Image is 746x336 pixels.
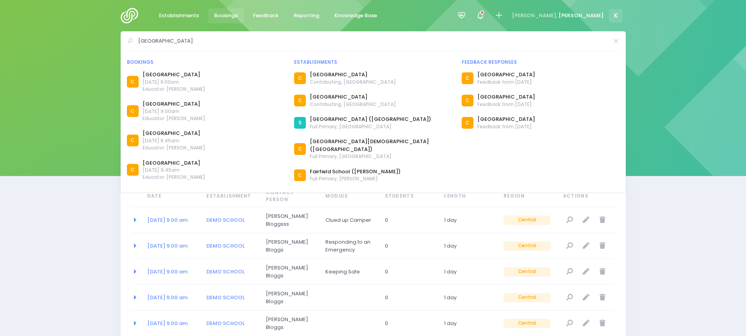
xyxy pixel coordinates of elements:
span: [PERSON_NAME] [558,12,604,20]
span: 0 [385,320,432,327]
a: [DATE] 9.00 am [147,216,188,224]
span: Central [504,267,551,277]
span: Educator: [PERSON_NAME] [143,115,205,122]
span: Feedback from [DATE] [477,123,535,130]
span: [DATE] 8:45am [143,137,205,144]
div: Feedback responses [462,59,620,66]
a: DEMO SCHOOL [206,242,245,250]
span: Feedback [253,12,278,20]
img: Logo [121,8,143,23]
a: [GEOGRAPHIC_DATA] [143,129,205,137]
a: Reporting [287,8,326,23]
span: Date [147,193,194,200]
span: 1 day [444,268,491,276]
span: Central [504,293,551,302]
span: Feedback from [DATE] [477,101,535,108]
a: Delete [596,214,609,226]
a: [GEOGRAPHIC_DATA] [143,71,205,79]
td: null [558,259,614,285]
td: 2050-08-07 09:00:00 [142,259,202,285]
span: [PERSON_NAME] Bloggsss [266,212,313,228]
div: C [294,72,306,84]
a: [GEOGRAPHIC_DATA] [477,115,535,123]
span: [PERSON_NAME], [512,12,557,20]
span: 0 [385,268,432,276]
a: View [563,239,576,252]
input: Search for anything (like establishments, bookings, or feedback) [138,35,609,47]
a: DEMO SCHOOL [206,268,245,275]
a: [DATE] 9.00 am [147,268,188,275]
td: Central [499,233,558,259]
a: Fairfield School ([PERSON_NAME]) [310,168,401,176]
a: Establishments [153,8,206,23]
td: null [558,285,614,311]
td: DEMO SCHOOL [201,207,261,233]
td: Joe Bloggs [261,259,320,285]
div: C [127,76,139,88]
a: [DATE] 9.00 am [147,320,188,327]
span: Actions [563,193,612,200]
span: [PERSON_NAME] Bloggs [266,316,313,331]
td: 2050-08-07 09:00:00 [142,233,202,259]
td: Joe Bloggsss [261,207,320,233]
td: Central [499,207,558,233]
td: 2050-08-07 09:00:00 [142,207,202,233]
td: Central [499,285,558,311]
span: K [609,9,623,23]
a: Edit [580,239,592,252]
td: 1 [439,233,499,259]
span: [PERSON_NAME] Bloggs [266,238,313,253]
a: Bookings [208,8,244,23]
span: Full Primary, [GEOGRAPHIC_DATA] [310,153,452,160]
a: [GEOGRAPHIC_DATA] [477,93,535,101]
a: DEMO SCHOOL [206,216,245,224]
a: [GEOGRAPHIC_DATA] [143,159,205,167]
td: 2050-08-07 09:00:00 [142,285,202,311]
td: 1 [439,285,499,311]
td: Keeping Safe [320,259,380,285]
span: Contact Person [266,189,313,203]
a: [GEOGRAPHIC_DATA] [143,100,205,108]
a: View [563,291,576,304]
a: View [563,265,576,278]
a: [GEOGRAPHIC_DATA] ([GEOGRAPHIC_DATA]) [310,115,431,123]
span: Central [504,241,551,251]
span: 0 [385,294,432,302]
a: View [563,214,576,226]
div: C [462,117,473,129]
span: Full Primary, [GEOGRAPHIC_DATA] [310,123,431,130]
td: DEMO SCHOOL [201,259,261,285]
span: 1 day [444,320,491,327]
a: [GEOGRAPHIC_DATA] [310,71,396,79]
a: Delete [596,291,609,304]
div: C [462,72,473,84]
span: Students [385,193,432,200]
a: Knowledge Base [328,8,384,23]
span: 0 [385,242,432,250]
div: C [127,105,139,117]
span: 1 day [444,294,491,302]
span: [PERSON_NAME] Bloggs [266,264,313,279]
span: Educator: [PERSON_NAME] [143,174,205,181]
td: 1 [439,259,499,285]
a: [DATE] 9.00 am [147,242,188,250]
td: Central [499,259,558,285]
span: Full Primary, [PERSON_NAME] [310,175,401,182]
span: Establishments [159,12,199,20]
a: Edit [580,214,592,226]
td: 0 [380,233,439,259]
div: Bookings [127,59,285,66]
span: Length [444,193,491,200]
a: Delete [596,239,609,252]
a: [GEOGRAPHIC_DATA] [310,93,396,101]
span: Responding to an Emergency [325,238,372,253]
span: Establishment [206,193,253,200]
span: [DATE] 9:00am [143,108,205,115]
div: C [294,95,306,106]
a: DEMO SCHOOL [206,320,245,327]
a: Edit [580,265,592,278]
td: Joe Bloggs [261,233,320,259]
td: null [558,207,614,233]
td: 1 [439,207,499,233]
span: Contributing, [GEOGRAPHIC_DATA] [310,101,396,108]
